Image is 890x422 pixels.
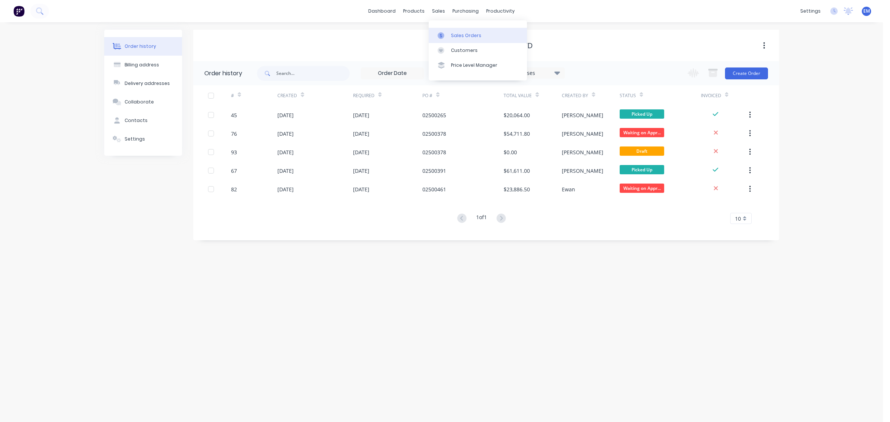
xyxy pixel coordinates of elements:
[504,167,530,175] div: $61,611.00
[353,185,369,193] div: [DATE]
[562,130,603,138] div: [PERSON_NAME]
[277,92,297,99] div: Created
[562,148,603,156] div: [PERSON_NAME]
[353,130,369,138] div: [DATE]
[277,167,294,175] div: [DATE]
[449,6,482,17] div: purchasing
[125,117,148,124] div: Contacts
[482,6,518,17] div: productivity
[863,8,870,14] span: EM
[422,130,446,138] div: 02500378
[13,6,24,17] img: Factory
[422,92,432,99] div: PO #
[562,185,575,193] div: Ewan
[104,130,182,148] button: Settings
[353,148,369,156] div: [DATE]
[422,185,446,193] div: 02500461
[125,43,156,50] div: Order history
[701,92,721,99] div: Invoiced
[502,69,564,77] div: 15 Statuses
[353,85,423,106] div: Required
[231,167,237,175] div: 67
[620,165,664,174] span: Picked Up
[701,85,747,106] div: Invoiced
[104,74,182,93] button: Delivery addresses
[620,92,636,99] div: Status
[399,6,428,17] div: products
[451,47,478,54] div: Customers
[125,99,154,105] div: Collaborate
[451,32,481,39] div: Sales Orders
[429,28,527,43] a: Sales Orders
[104,37,182,56] button: Order history
[562,167,603,175] div: [PERSON_NAME]
[276,66,350,81] input: Search...
[277,185,294,193] div: [DATE]
[735,215,741,222] span: 10
[277,111,294,119] div: [DATE]
[231,111,237,119] div: 45
[231,130,237,138] div: 76
[125,62,159,68] div: Billing address
[562,85,620,106] div: Created By
[620,109,664,119] span: Picked Up
[125,80,170,87] div: Delivery addresses
[451,62,497,69] div: Price Level Manager
[231,85,277,106] div: #
[620,184,664,193] span: Waiting on Appr...
[504,130,530,138] div: $54,711.80
[353,92,375,99] div: Required
[620,85,701,106] div: Status
[504,85,561,106] div: Total Value
[277,130,294,138] div: [DATE]
[428,6,449,17] div: sales
[104,93,182,111] button: Collaborate
[422,85,504,106] div: PO #
[476,213,487,224] div: 1 of 1
[353,111,369,119] div: [DATE]
[204,69,242,78] div: Order history
[125,136,145,142] div: Settings
[231,148,237,156] div: 93
[620,128,664,137] span: Waiting on Appr...
[231,185,237,193] div: 82
[104,111,182,130] button: Contacts
[562,92,588,99] div: Created By
[725,67,768,79] button: Create Order
[504,92,532,99] div: Total Value
[422,167,446,175] div: 02500391
[504,148,517,156] div: $0.00
[562,111,603,119] div: [PERSON_NAME]
[429,43,527,58] a: Customers
[365,6,399,17] a: dashboard
[277,85,353,106] div: Created
[504,111,530,119] div: $20,064.00
[422,111,446,119] div: 02500265
[422,148,446,156] div: 02500378
[231,92,234,99] div: #
[504,185,530,193] div: $23,886.50
[361,68,423,79] input: Order Date
[797,6,824,17] div: settings
[620,146,664,156] span: Draft
[429,58,527,73] a: Price Level Manager
[277,148,294,156] div: [DATE]
[353,167,369,175] div: [DATE]
[104,56,182,74] button: Billing address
